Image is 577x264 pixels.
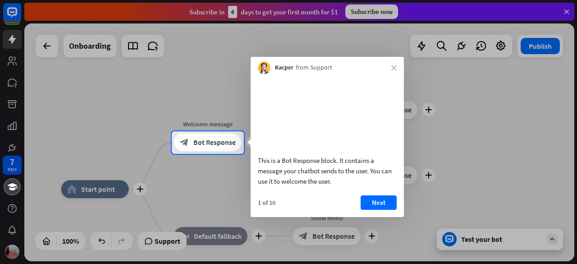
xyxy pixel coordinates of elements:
span: Kacper [275,63,293,72]
div: This is a Bot Response block. It contains a message your chatbot sends to the user. You can use i... [258,155,397,186]
span: from Support [296,63,332,72]
button: Next [361,195,397,210]
div: 1 of 10 [258,199,275,207]
button: Open LiveChat chat widget [7,4,34,31]
i: close [391,65,397,70]
span: Bot Response [193,138,236,147]
i: block_bot_response [180,138,189,147]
